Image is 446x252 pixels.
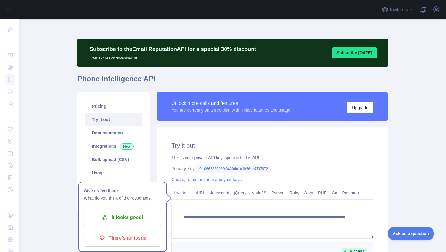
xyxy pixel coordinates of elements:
[380,5,414,15] button: Invite users
[85,99,142,113] a: Pricing
[171,177,242,182] a: Create, rotate and manage your keys
[171,166,373,172] div: Primary Key:
[5,110,15,123] div: ...
[390,6,413,13] span: Invite users
[249,188,269,198] a: NodeJS
[77,74,388,89] h1: Phone Intelligence API
[120,143,134,150] span: New
[347,102,373,113] button: Upgrade
[208,188,231,198] a: Javascript
[388,227,434,240] iframe: Toggle Customer Support
[302,188,316,198] a: Java
[269,188,287,198] a: Python
[90,45,256,53] p: Subscribe to the Email Reputation API for a special 30 % discount
[85,180,142,193] a: Settings
[5,197,15,209] div: ...
[287,188,302,198] a: Ruby
[84,194,161,202] p: What do you think of the response?
[196,164,270,173] span: 066738922fc3430da1a1b56dc7f37672
[85,166,142,180] a: Usage
[85,126,142,139] a: Documentation
[329,188,340,198] a: Go
[316,188,329,198] a: PHP
[90,53,256,61] p: Offer expires on November 1st.
[85,139,142,153] a: Integrations New
[84,187,161,194] h1: Give us feedback
[340,188,361,198] a: Postman
[171,141,373,150] h2: Try it out
[332,47,377,58] button: Subscribe [DATE]
[171,155,373,161] div: This is your private API key, specific to this API.
[171,188,192,198] a: Live test
[5,36,15,49] div: ...
[85,113,142,126] a: Try it out
[192,188,208,198] a: cURL
[231,188,249,198] a: jQuery
[171,107,290,113] div: You are currently on a free plan with limited features and usage
[85,153,142,166] a: Bulk upload (CSV)
[171,100,290,107] div: Unlock more calls and features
